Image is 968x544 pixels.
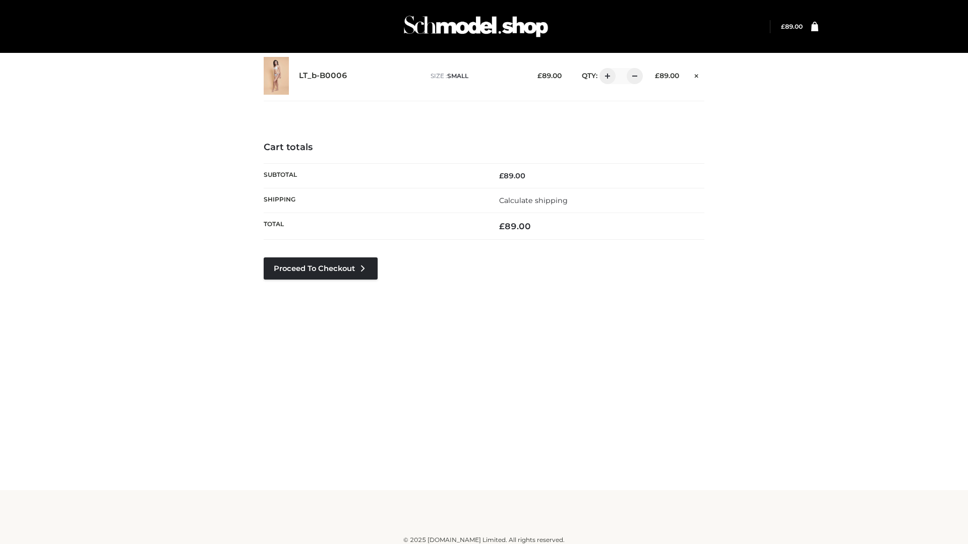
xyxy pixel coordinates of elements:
bdi: 89.00 [781,23,803,30]
th: Total [264,213,484,240]
a: Remove this item [689,68,704,81]
div: QTY: [572,68,639,84]
a: Calculate shipping [499,196,568,205]
span: £ [499,221,505,231]
a: LT_b-B0006 [299,71,347,81]
bdi: 89.00 [499,221,531,231]
img: Schmodel Admin 964 [400,7,552,46]
span: £ [781,23,785,30]
th: Subtotal [264,163,484,188]
a: £89.00 [781,23,803,30]
bdi: 89.00 [499,171,525,180]
h4: Cart totals [264,142,704,153]
span: £ [499,171,504,180]
span: SMALL [447,72,468,80]
img: LT_b-B0006 - SMALL [264,57,289,95]
bdi: 89.00 [655,72,679,80]
span: £ [655,72,659,80]
bdi: 89.00 [537,72,562,80]
th: Shipping [264,188,484,213]
a: Proceed to Checkout [264,257,378,280]
p: size : [431,72,522,81]
span: £ [537,72,542,80]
